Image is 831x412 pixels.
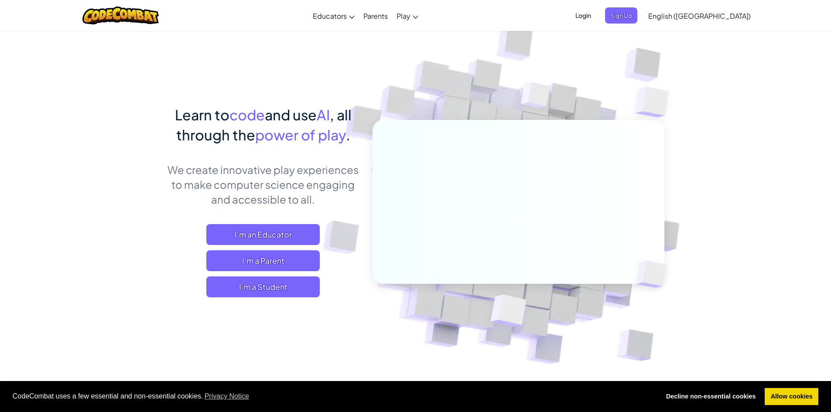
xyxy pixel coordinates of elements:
img: Overlap cubes [504,65,567,130]
img: CodeCombat logo [82,7,159,24]
span: power of play [255,126,346,143]
span: code [229,106,265,123]
span: CodeCombat uses a few essential and non-essential cookies. [13,390,653,403]
p: We create innovative play experiences to make computer science engaging and accessible to all. [167,162,359,207]
a: Parents [359,4,392,27]
a: English ([GEOGRAPHIC_DATA]) [644,4,755,27]
a: allow cookies [765,388,818,405]
a: Educators [308,4,359,27]
span: English ([GEOGRAPHIC_DATA]) [648,11,751,20]
button: Login [570,7,596,24]
span: Educators [313,11,347,20]
img: Overlap cubes [621,242,687,306]
a: I'm an Educator [206,224,320,245]
button: I'm a Student [206,276,320,297]
span: and use [265,106,317,123]
span: AI [317,106,330,123]
button: Sign Up [605,7,637,24]
a: deny cookies [660,388,762,405]
a: learn more about cookies [203,390,251,403]
span: Play [397,11,410,20]
img: Overlap cubes [618,65,693,139]
span: . [346,126,350,143]
span: Learn to [175,106,229,123]
a: I'm a Parent [206,250,320,271]
img: Overlap cubes [469,276,547,348]
a: Play [392,4,423,27]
